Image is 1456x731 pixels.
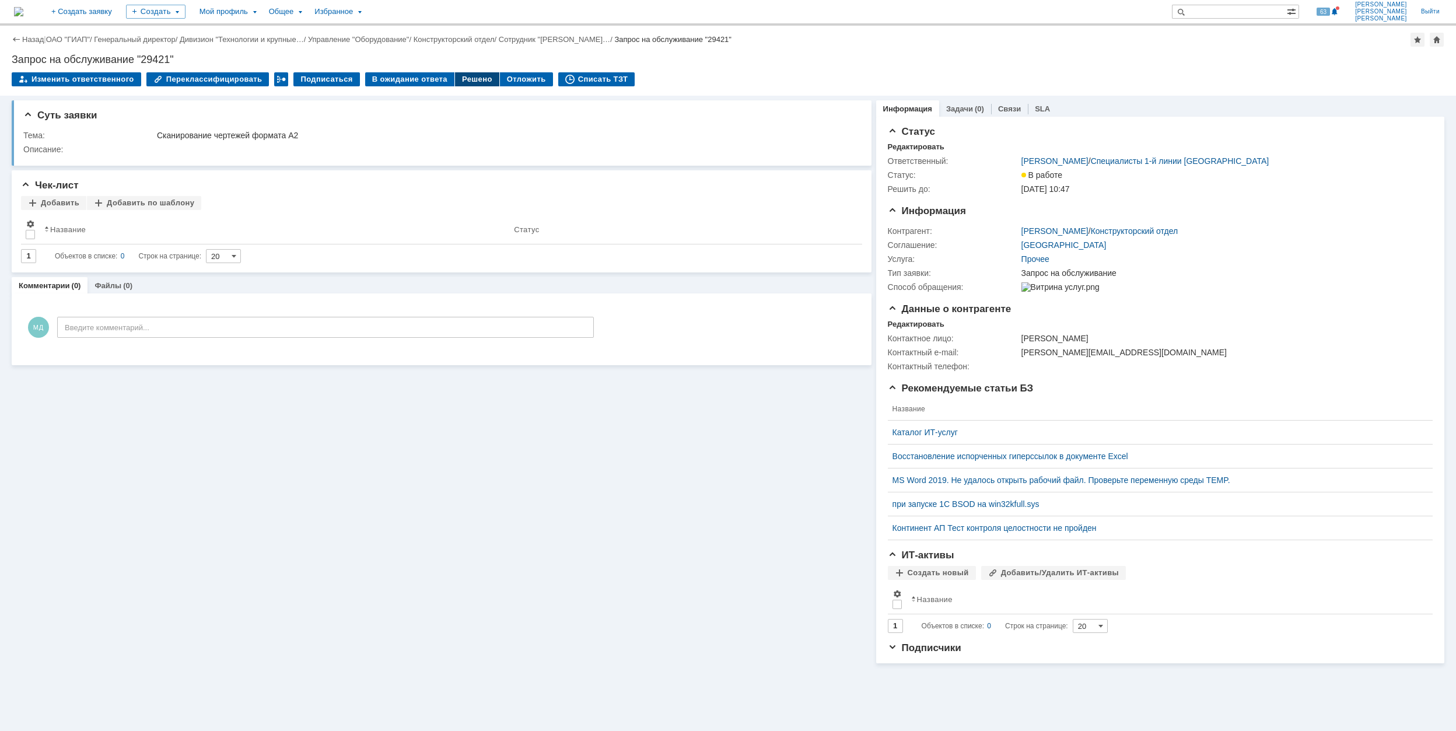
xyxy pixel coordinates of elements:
[975,104,984,113] div: (0)
[888,320,944,329] div: Редактировать
[308,35,414,44] div: /
[414,35,499,44] div: /
[888,156,1019,166] div: Ответственный:
[499,35,610,44] a: Сотрудник "[PERSON_NAME]…
[888,126,935,137] span: Статус
[514,225,539,234] div: Статус
[888,254,1019,264] div: Услуга:
[55,252,117,260] span: Объектов в списке:
[44,34,45,43] div: |
[1021,156,1269,166] div: /
[892,589,902,599] span: Настройки
[888,170,1019,180] div: Статус:
[888,334,1019,343] div: Контактное лицо:
[1355,1,1407,8] span: [PERSON_NAME]
[94,35,180,44] div: /
[94,35,175,44] a: Генеральный директор
[94,281,121,290] a: Файлы
[888,550,954,561] span: ИТ-активы
[888,398,1423,421] th: Название
[888,142,944,152] div: Редактировать
[1021,156,1088,166] a: [PERSON_NAME]
[180,35,308,44] div: /
[892,523,1419,533] a: Континент АП Тест контроля целостности не пройден
[922,622,984,630] span: Объектов в списке:
[1355,8,1407,15] span: [PERSON_NAME]
[157,131,851,140] div: Сканирование чертежей формата А2
[1430,33,1444,47] div: Сделать домашней страницей
[1021,170,1062,180] span: В работе
[21,180,79,191] span: Чек-лист
[509,215,852,244] th: Статус
[1021,282,1100,292] img: Витрина услуг.png
[1410,33,1424,47] div: Добавить в избранное
[888,184,1019,194] div: Решить до:
[40,215,509,244] th: Название
[888,240,1019,250] div: Соглашение:
[126,5,185,19] div: Создать
[23,145,853,154] div: Описание:
[917,595,953,604] div: Название
[22,35,44,44] a: Назад
[123,281,132,290] div: (0)
[1021,254,1049,264] a: Прочее
[1287,5,1298,16] span: Расширенный поиск
[888,282,1019,292] div: Способ обращения:
[888,362,1019,371] div: Контактный телефон:
[998,104,1021,113] a: Связи
[1091,156,1269,166] a: Специалисты 1-й линии [GEOGRAPHIC_DATA]
[987,619,991,633] div: 0
[888,642,961,653] span: Подписчики
[907,585,1423,614] th: Название
[72,281,81,290] div: (0)
[23,131,155,140] div: Тема:
[883,104,932,113] a: Информация
[892,499,1419,509] a: при запуске 1С BSOD на win32kfull.sys
[1021,268,1425,278] div: Запрос на обслуживание
[888,383,1034,394] span: Рекомендуемые статьи БЗ
[1021,240,1107,250] a: [GEOGRAPHIC_DATA]
[19,281,70,290] a: Комментарии
[888,303,1012,314] span: Данные о контрагенте
[888,205,966,216] span: Информация
[1021,226,1088,236] a: [PERSON_NAME]
[922,619,1068,633] i: Строк на странице:
[55,249,201,263] i: Строк на странице:
[1021,348,1425,357] div: [PERSON_NAME][EMAIL_ADDRESS][DOMAIN_NAME]
[888,348,1019,357] div: Контактный e-mail:
[1091,226,1178,236] a: Конструкторский отдел
[1021,334,1425,343] div: [PERSON_NAME]
[14,7,23,16] a: Перейти на домашнюю страницу
[23,110,97,121] span: Суть заявки
[180,35,304,44] a: Дивизион "Технологии и крупные…
[499,35,615,44] div: /
[614,35,731,44] div: Запрос на обслуживание "29421"
[892,475,1419,485] a: MS Word 2019. Не удалось открыть рабочий файл. Проверьте переменную среды TEMP.
[50,225,86,234] div: Название
[46,35,94,44] div: /
[892,452,1419,461] a: Восстановление испорченных гиперссылок в документе Excel
[46,35,90,44] a: ОАО "ГИАП"
[1317,8,1330,16] span: 63
[1355,15,1407,22] span: [PERSON_NAME]
[14,7,23,16] img: logo
[888,226,1019,236] div: Контрагент:
[28,317,49,338] span: МД
[121,249,125,263] div: 0
[1035,104,1050,113] a: SLA
[1021,226,1178,236] div: /
[888,268,1019,278] div: Тип заявки:
[274,72,288,86] div: Работа с массовостью
[12,54,1444,65] div: Запрос на обслуживание "29421"
[414,35,495,44] a: Конструкторский отдел
[946,104,973,113] a: Задачи
[1021,184,1070,194] span: [DATE] 10:47
[308,35,409,44] a: Управление "Оборудование"
[26,219,35,229] span: Настройки
[892,428,1419,437] a: Каталог ИТ-услуг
